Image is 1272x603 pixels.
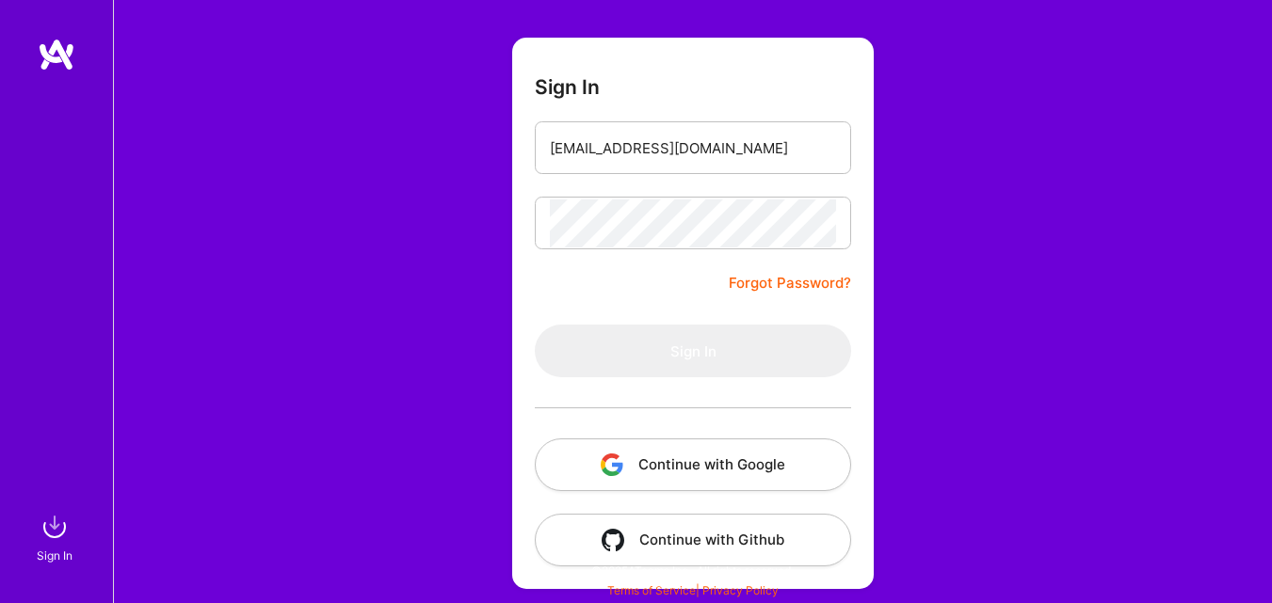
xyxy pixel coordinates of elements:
button: Continue with Github [535,514,851,566]
div: © 2025 ATeams Inc., All rights reserved. [113,547,1272,594]
a: Terms of Service [607,583,696,597]
a: Forgot Password? [729,272,851,294]
div: Sign In [37,546,72,565]
img: sign in [36,508,73,546]
button: Continue with Google [535,438,851,491]
span: | [607,583,779,597]
img: icon [601,453,623,476]
img: icon [602,529,624,551]
a: sign inSign In [40,508,73,565]
img: logo [38,38,75,71]
a: Privacy Policy [702,583,779,597]
h3: Sign In [535,75,600,99]
input: Email... [550,124,836,172]
button: Sign In [535,325,851,377]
